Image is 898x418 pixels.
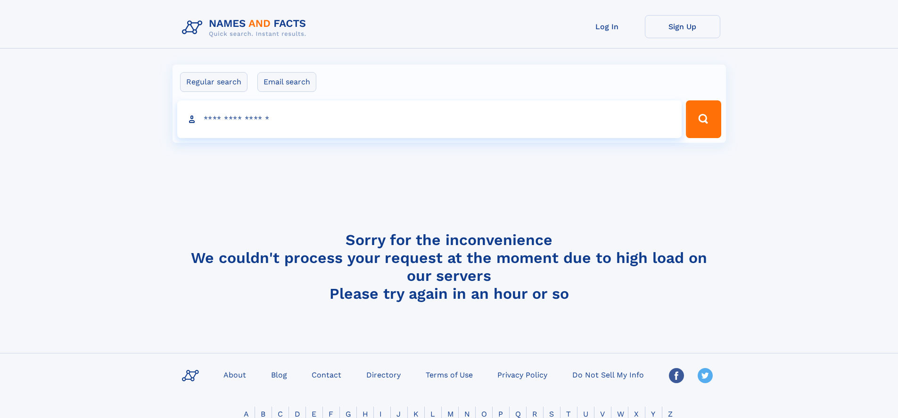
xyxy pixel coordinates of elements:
a: Blog [267,368,291,381]
input: search input [177,100,682,138]
a: Contact [308,368,345,381]
a: Sign Up [645,15,720,38]
button: Search Button [686,100,721,138]
a: Privacy Policy [494,368,551,381]
a: Directory [362,368,404,381]
label: Email search [257,72,316,92]
a: About [220,368,250,381]
h4: Sorry for the inconvenience We couldn't process your request at the moment due to high load on ou... [178,231,720,303]
a: Terms of Use [422,368,477,381]
a: Log In [569,15,645,38]
img: Logo Names and Facts [178,15,314,41]
img: Twitter [698,368,713,383]
label: Regular search [180,72,247,92]
a: Do Not Sell My Info [568,368,648,381]
img: Facebook [669,368,684,383]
